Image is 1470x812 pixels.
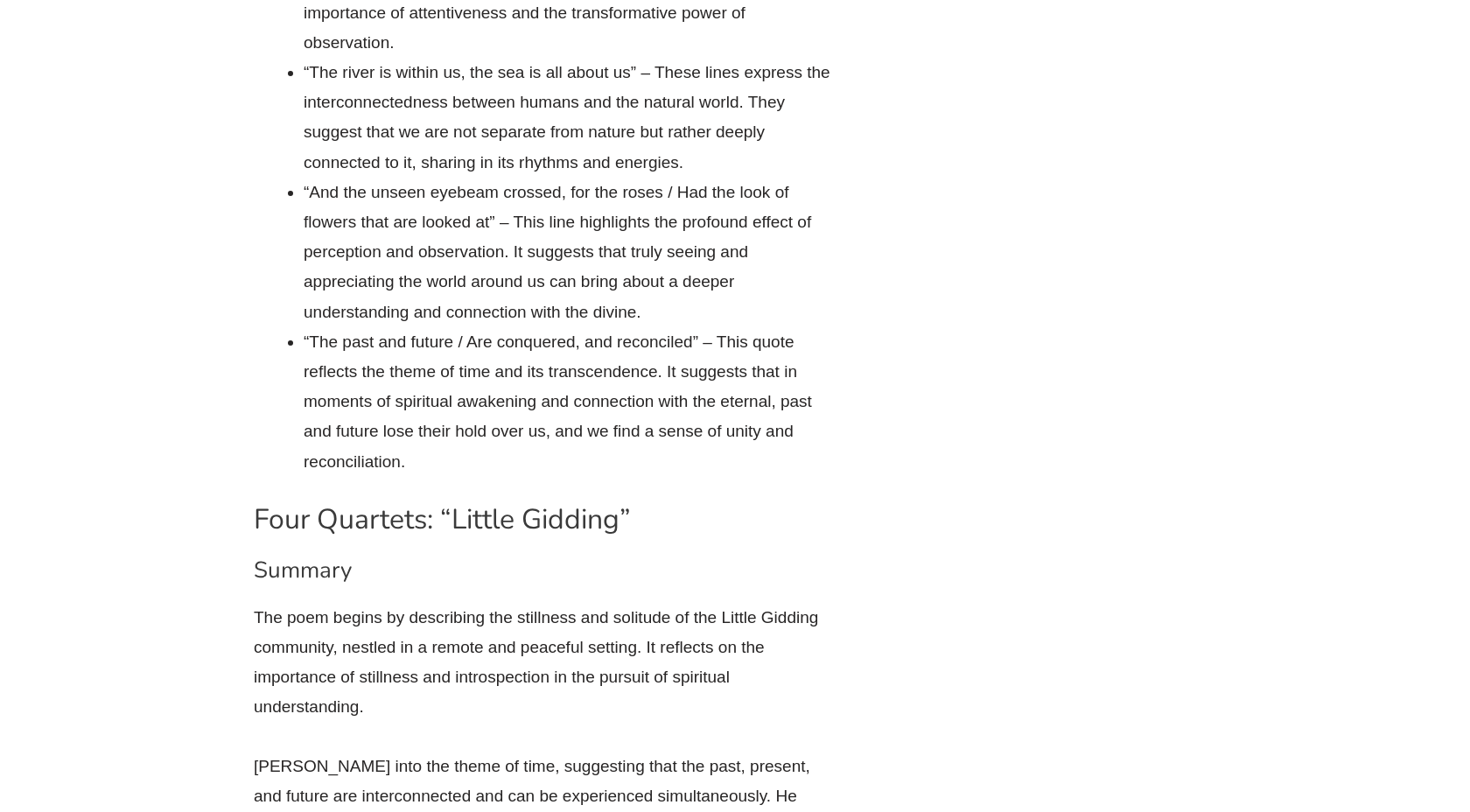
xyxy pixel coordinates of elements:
li: “The river is within us, the sea is all about us” – These lines express the interconnectedness be... [304,58,840,178]
h3: Summary [254,556,840,585]
li: “The past and future / Are conquered, and reconciled” – This quote reflects the theme of time and... [304,327,840,477]
li: “And the unseen eyebeam crossed, for the roses / Had the look of flowers that are looked at” – Th... [304,178,840,327]
iframe: Chat Widget [1170,614,1470,812]
p: The poem begins by describing the stillness and solitude of the Little Gidding community, nestled... [254,603,840,723]
h2: Four Quartets: “Little Gidding” [254,501,840,538]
